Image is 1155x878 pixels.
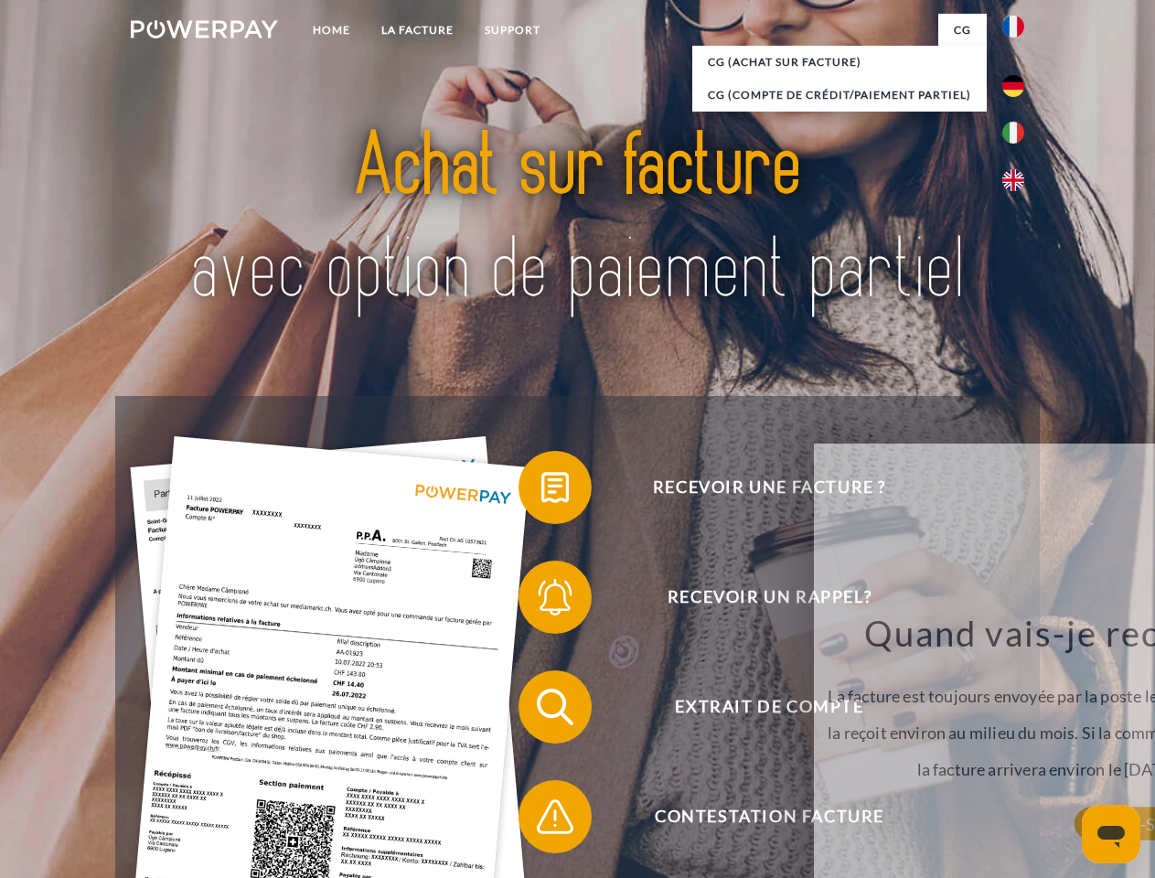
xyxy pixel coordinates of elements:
a: CG [938,14,987,47]
img: logo-powerpay-white.svg [131,20,278,38]
span: Extrait de compte [545,670,993,744]
a: CG (Compte de crédit/paiement partiel) [692,79,987,112]
iframe: Bouton de lancement de la fenêtre de messagerie [1082,805,1140,863]
span: Contestation Facture [545,780,993,853]
img: qb_bell.svg [532,574,578,620]
img: qb_warning.svg [532,794,578,840]
img: fr [1002,16,1024,37]
a: CG (achat sur facture) [692,46,987,79]
button: Extrait de compte [519,670,994,744]
img: qb_search.svg [532,684,578,730]
img: title-powerpay_fr.svg [175,88,980,350]
img: de [1002,75,1024,97]
a: Home [297,14,366,47]
a: Support [469,14,556,47]
img: en [1002,169,1024,191]
button: Contestation Facture [519,780,994,853]
a: LA FACTURE [366,14,469,47]
img: qb_bill.svg [532,465,578,510]
span: Recevoir une facture ? [545,451,993,524]
img: it [1002,122,1024,144]
button: Recevoir une facture ? [519,451,994,524]
span: Recevoir un rappel? [545,561,993,634]
button: Recevoir un rappel? [519,561,994,634]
